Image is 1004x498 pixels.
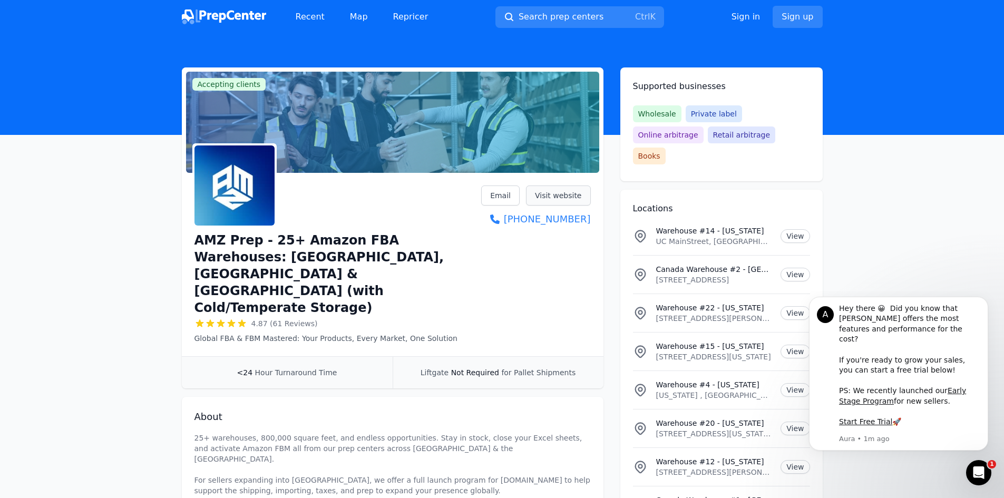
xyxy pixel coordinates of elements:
iframe: Intercom notifications message [793,291,1004,470]
img: PrepCenter [182,9,266,24]
a: [PHONE_NUMBER] [481,212,590,227]
img: AMZ Prep - 25+ Amazon FBA Warehouses: US, Canada & UK (with Cold/Temperate Storage) [194,145,275,226]
h2: About [194,409,591,424]
a: View [781,306,810,320]
h2: Supported businesses [633,80,810,93]
p: Warehouse #22 - [US_STATE] [656,302,773,313]
a: Recent [287,6,333,27]
p: Canada Warehouse #2 - [GEOGRAPHIC_DATA] [656,264,773,275]
h1: AMZ Prep - 25+ Amazon FBA Warehouses: [GEOGRAPHIC_DATA], [GEOGRAPHIC_DATA] & [GEOGRAPHIC_DATA] (w... [194,232,482,316]
a: View [781,422,810,435]
a: View [781,345,810,358]
p: [STREET_ADDRESS][US_STATE] [656,351,773,362]
span: Liftgate [421,368,449,377]
a: Sign in [732,11,761,23]
span: Search prep centers [519,11,603,23]
span: 1 [988,460,996,468]
span: Books [633,148,666,164]
a: View [781,383,810,397]
a: Email [481,185,520,206]
button: Search prep centersCtrlK [495,6,664,28]
a: View [781,229,810,243]
span: Retail arbitrage [708,126,775,143]
p: Global FBA & FBM Mastered: Your Products, Every Market, One Solution [194,333,482,344]
kbd: Ctrl [635,12,650,22]
a: Map [342,6,376,27]
iframe: Intercom live chat [966,460,991,485]
p: [STREET_ADDRESS][PERSON_NAME][US_STATE] [656,313,773,324]
a: View [781,460,810,474]
p: Warehouse #14 - [US_STATE] [656,226,773,236]
p: [STREET_ADDRESS][PERSON_NAME][US_STATE] [656,467,773,477]
a: Sign up [773,6,822,28]
h2: Locations [633,202,810,215]
p: [STREET_ADDRESS] [656,275,773,285]
span: <24 [237,368,253,377]
span: Online arbitrage [633,126,704,143]
span: Private label [686,105,742,122]
a: Visit website [526,185,591,206]
p: Warehouse #15 - [US_STATE] [656,341,773,351]
span: for Pallet Shipments [501,368,576,377]
p: [STREET_ADDRESS][US_STATE][US_STATE] [656,428,773,439]
p: Warehouse #20 - [US_STATE] [656,418,773,428]
span: Hour Turnaround Time [255,368,337,377]
span: Wholesale [633,105,681,122]
a: Repricer [385,6,437,27]
p: UC MainStreet, [GEOGRAPHIC_DATA], [GEOGRAPHIC_DATA], [US_STATE][GEOGRAPHIC_DATA], [GEOGRAPHIC_DATA] [656,236,773,247]
p: Warehouse #12 - [US_STATE] [656,456,773,467]
p: Warehouse #4 - [US_STATE] [656,379,773,390]
span: Not Required [451,368,499,377]
p: [US_STATE] , [GEOGRAPHIC_DATA] [656,390,773,401]
a: View [781,268,810,281]
span: Accepting clients [192,78,266,91]
span: 4.87 (61 Reviews) [251,318,318,329]
kbd: K [650,12,656,22]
